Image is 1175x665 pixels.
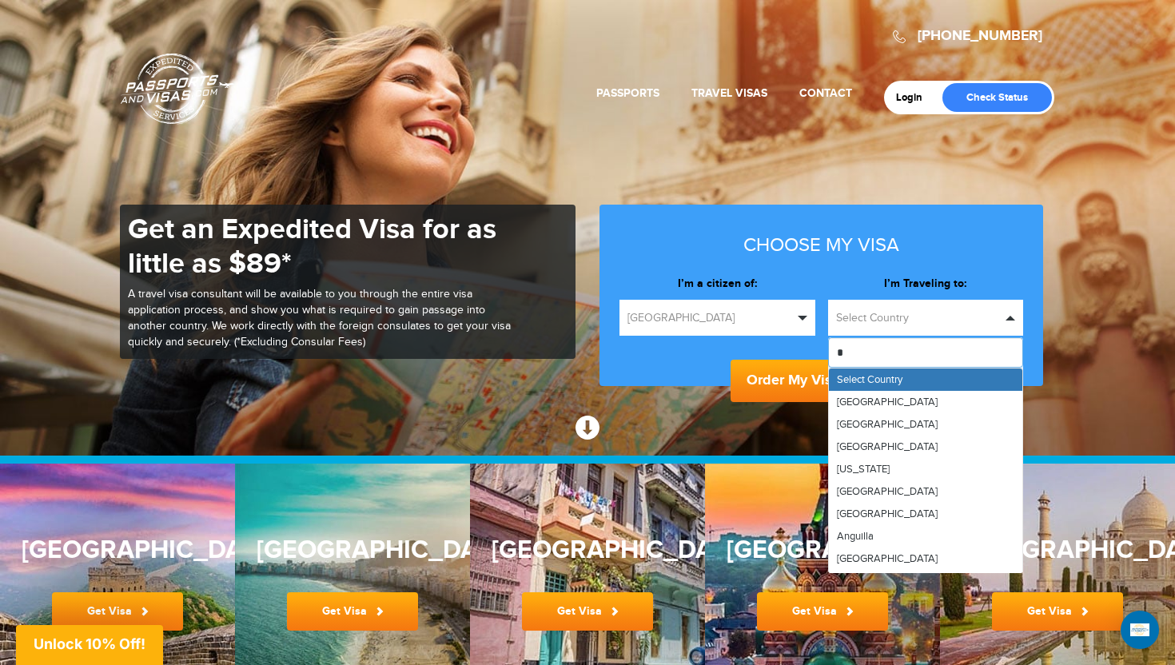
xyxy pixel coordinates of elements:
[837,463,890,476] span: [US_STATE]
[992,592,1123,631] a: Get Visa
[596,86,659,100] a: Passports
[837,530,874,543] span: Anguilla
[1121,611,1159,649] div: Open Intercom Messenger
[34,635,145,652] span: Unlock 10% Off!
[828,300,1024,336] button: Select Country
[22,536,213,564] h3: [GEOGRAPHIC_DATA]
[799,86,852,100] a: Contact
[619,300,815,336] button: [GEOGRAPHIC_DATA]
[837,552,938,565] span: [GEOGRAPHIC_DATA]
[836,310,1002,326] span: Select Country
[757,592,888,631] a: Get Visa
[52,592,183,631] a: Get Visa
[619,235,1023,256] h3: Choose my visa
[128,287,512,351] p: A travel visa consultant will be available to you through the entire visa application process, an...
[492,536,683,564] h3: [GEOGRAPHIC_DATA]
[619,276,815,292] label: I’m a citizen of:
[522,592,653,631] a: Get Visa
[727,536,918,564] h3: [GEOGRAPHIC_DATA]
[837,418,938,431] span: [GEOGRAPHIC_DATA]
[837,373,902,386] span: Select Country
[962,536,1153,564] h3: [GEOGRAPHIC_DATA]
[257,536,448,564] h3: [GEOGRAPHIC_DATA]
[837,485,938,498] span: [GEOGRAPHIC_DATA]
[731,360,913,402] button: Order My Visa Now!
[627,310,793,326] span: [GEOGRAPHIC_DATA]
[121,53,234,125] a: Passports & [DOMAIN_NAME]
[691,86,767,100] a: Travel Visas
[896,91,934,104] a: Login
[828,276,1024,292] label: I’m Traveling to:
[918,27,1042,45] a: [PHONE_NUMBER]
[837,508,938,520] span: [GEOGRAPHIC_DATA]
[942,83,1052,112] a: Check Status
[837,396,938,408] span: [GEOGRAPHIC_DATA]
[128,213,512,281] h1: Get an Expedited Visa for as little as $89*
[16,625,163,665] div: Unlock 10% Off!
[287,592,418,631] a: Get Visa
[837,440,938,453] span: [GEOGRAPHIC_DATA]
